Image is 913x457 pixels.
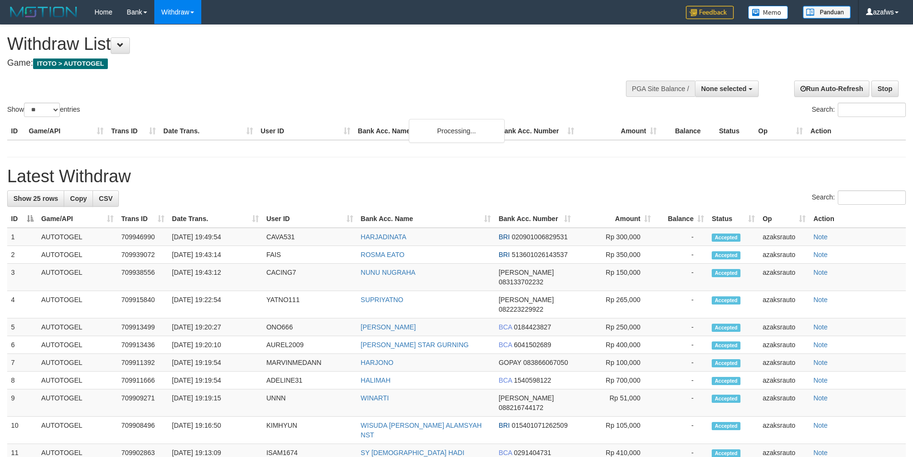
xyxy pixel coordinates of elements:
span: Copy 082223229922 to clipboard [498,305,543,313]
td: 2 [7,246,37,264]
th: Trans ID: activate to sort column ascending [117,210,168,228]
span: Copy 015401071262509 to clipboard [512,422,568,429]
a: Note [813,323,828,331]
th: ID [7,122,25,140]
label: Search: [812,103,906,117]
td: Rp 150,000 [575,264,655,291]
td: AUTOTOGEL [37,318,117,336]
a: NUNU NUGRAHA [361,269,416,276]
td: azaksrauto [759,228,809,246]
th: Bank Acc. Name [354,122,496,140]
td: [DATE] 19:49:54 [168,228,263,246]
a: Show 25 rows [7,190,64,207]
img: panduan.png [803,6,851,19]
td: 5 [7,318,37,336]
td: 709911666 [117,372,168,389]
span: Accepted [712,395,740,403]
span: GOPAY [498,359,521,366]
td: azaksrauto [759,264,809,291]
a: HALIMAH [361,376,391,384]
td: azaksrauto [759,372,809,389]
td: AUTOTOGEL [37,336,117,354]
label: Show entries [7,103,80,117]
span: Accepted [712,422,740,430]
h1: Withdraw List [7,35,599,54]
span: Accepted [712,234,740,242]
td: AUTOTOGEL [37,372,117,389]
span: Accepted [712,324,740,332]
div: PGA Site Balance / [626,81,695,97]
td: Rp 100,000 [575,354,655,372]
td: - [655,291,708,318]
th: Status: activate to sort column ascending [708,210,759,228]
span: BRI [498,233,509,241]
span: Accepted [712,341,740,350]
td: 1 [7,228,37,246]
span: BRI [498,422,509,429]
span: BCA [498,449,512,457]
a: Note [813,376,828,384]
td: 709909271 [117,389,168,417]
td: MARVINMEDANN [263,354,357,372]
span: Accepted [712,359,740,367]
td: azaksrauto [759,318,809,336]
td: AUTOTOGEL [37,389,117,417]
th: Status [715,122,754,140]
span: None selected [701,85,747,93]
td: CAVA531 [263,228,357,246]
td: AUTOTOGEL [37,291,117,318]
td: Rp 265,000 [575,291,655,318]
td: AUTOTOGEL [37,246,117,264]
th: Amount: activate to sort column ascending [575,210,655,228]
div: Processing... [409,119,505,143]
td: 7 [7,354,37,372]
td: [DATE] 19:19:54 [168,354,263,372]
td: ONO666 [263,318,357,336]
th: Bank Acc. Number: activate to sort column ascending [495,210,575,228]
td: 709908496 [117,417,168,444]
select: Showentries [24,103,60,117]
td: AUTOTOGEL [37,228,117,246]
span: BCA [498,376,512,384]
td: 709946990 [117,228,168,246]
td: 9 [7,389,37,417]
span: Copy 0184423827 to clipboard [514,323,551,331]
td: Rp 300,000 [575,228,655,246]
td: - [655,264,708,291]
a: [PERSON_NAME] [361,323,416,331]
td: Rp 51,000 [575,389,655,417]
a: Note [813,233,828,241]
th: User ID [257,122,354,140]
th: Action [807,122,906,140]
img: Button%20Memo.svg [748,6,788,19]
input: Search: [838,103,906,117]
td: azaksrauto [759,246,809,264]
th: Action [809,210,906,228]
span: Accepted [712,377,740,385]
th: Date Trans. [160,122,257,140]
td: - [655,246,708,264]
a: Note [813,422,828,429]
th: User ID: activate to sort column ascending [263,210,357,228]
a: Note [813,341,828,349]
td: [DATE] 19:19:54 [168,372,263,389]
td: 709915840 [117,291,168,318]
th: Game/API [25,122,107,140]
td: azaksrauto [759,354,809,372]
span: BRI [498,251,509,258]
td: YATNO111 [263,291,357,318]
span: Copy [70,195,87,202]
span: Accepted [712,251,740,259]
td: [DATE] 19:22:54 [168,291,263,318]
td: - [655,417,708,444]
td: CACING7 [263,264,357,291]
span: Copy 083133702232 to clipboard [498,278,543,286]
a: CSV [92,190,119,207]
th: Op [754,122,807,140]
th: Balance: activate to sort column ascending [655,210,708,228]
td: [DATE] 19:19:15 [168,389,263,417]
span: ITOTO > AUTOTOGEL [33,59,108,69]
th: Trans ID [107,122,160,140]
span: Copy 020901006829531 to clipboard [512,233,568,241]
span: [PERSON_NAME] [498,394,554,402]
